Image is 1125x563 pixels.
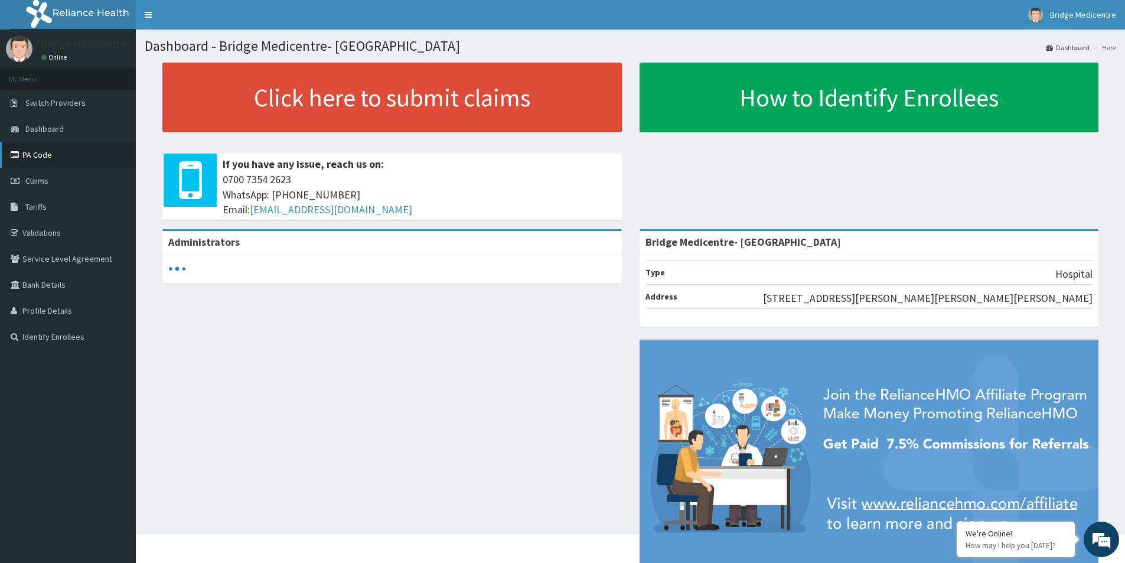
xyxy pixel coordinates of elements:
span: Bridge Medicentre [1050,9,1116,20]
a: How to Identify Enrollees [640,63,1099,132]
span: Dashboard [25,123,64,134]
a: [EMAIL_ADDRESS][DOMAIN_NAME] [250,203,412,216]
img: User Image [6,35,32,62]
strong: Bridge Medicentre- [GEOGRAPHIC_DATA] [645,235,841,249]
li: Here [1091,43,1116,53]
p: Hospital [1055,266,1093,282]
p: How may I help you today? [966,541,1066,551]
p: Bridge Medicentre [41,38,126,49]
span: 0700 7354 2623 WhatsApp: [PHONE_NUMBER] Email: [223,172,616,217]
b: Administrators [168,235,240,249]
h1: Dashboard - Bridge Medicentre- [GEOGRAPHIC_DATA] [145,38,1116,54]
div: We're Online! [966,528,1066,539]
span: Tariffs [25,201,47,212]
img: User Image [1028,8,1043,22]
a: Online [41,53,70,61]
svg: audio-loading [168,260,186,278]
a: Click here to submit claims [162,63,622,132]
b: Type [645,267,665,278]
a: Dashboard [1046,43,1090,53]
b: If you have any issue, reach us on: [223,157,384,171]
b: Address [645,291,677,302]
span: Claims [25,175,48,186]
span: Switch Providers [25,97,86,108]
p: [STREET_ADDRESS][PERSON_NAME][PERSON_NAME][PERSON_NAME] [763,291,1093,306]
